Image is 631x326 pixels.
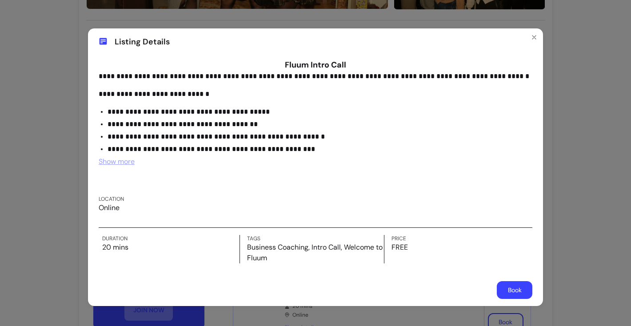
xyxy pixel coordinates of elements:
[99,195,124,203] label: Location
[102,235,240,242] label: Duration
[247,242,384,263] p: Business Coaching, Intro Call, Welcome to Fluum
[99,157,135,166] span: Show more
[115,36,170,48] span: Listing Details
[102,242,240,253] p: 20 mins
[99,59,532,71] h1: Fluum Intro Call
[527,30,541,44] button: Close
[391,242,529,253] p: FREE
[391,235,529,242] label: Price
[497,281,532,299] button: Book
[247,235,384,242] label: Tags
[99,203,124,213] p: Online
